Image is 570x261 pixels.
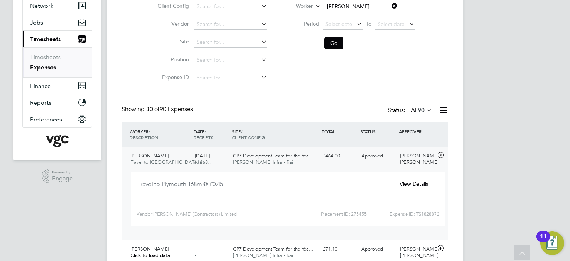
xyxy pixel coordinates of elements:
[138,178,390,196] div: Travel to Plymouth 168m @ £0.45
[30,53,61,61] a: Timesheets
[367,208,439,220] div: Expense ID: TS1828872
[195,159,202,165] span: n/a
[361,153,383,159] span: Approved
[42,169,73,183] a: Powered byEngage
[286,20,319,27] label: Period
[194,1,267,12] input: Search for...
[23,47,92,77] div: Timesheets
[23,94,92,111] button: Reports
[364,19,374,29] span: To
[195,153,210,159] span: [DATE]
[400,180,428,187] span: View Details
[153,211,237,217] span: [PERSON_NAME] (Contractors) Limited
[30,36,61,43] span: Timesheets
[155,20,189,27] label: Vendor
[22,135,92,147] a: Go to home page
[397,150,436,169] div: [PERSON_NAME] [PERSON_NAME]
[361,246,383,252] span: Approved
[131,252,170,258] span: Click to load data
[52,176,73,182] span: Engage
[148,128,150,134] span: /
[46,135,69,147] img: vgcgroup-logo-retina.png
[30,99,52,106] span: Reports
[192,125,230,144] div: DATE
[204,128,206,134] span: /
[23,14,92,30] button: Jobs
[270,208,367,220] div: Placement ID: 275455
[241,128,242,134] span: /
[155,3,189,9] label: Client Config
[194,134,213,140] span: RECEIPTS
[358,125,397,138] div: STATUS
[155,74,189,81] label: Expense ID
[131,153,169,159] span: [PERSON_NAME]
[232,134,265,140] span: CLIENT CONFIG
[397,125,436,138] div: APPROVER
[418,107,425,114] span: 90
[23,31,92,47] button: Timesheets
[320,243,358,255] div: £71.10
[30,82,51,89] span: Finance
[325,21,352,27] span: Select date
[194,55,267,65] input: Search for...
[194,73,267,83] input: Search for...
[146,105,193,113] span: 90 Expenses
[540,231,564,255] button: Open Resource Center, 11 new notifications
[320,125,358,138] div: TOTAL
[30,19,43,26] span: Jobs
[155,56,189,63] label: Position
[388,105,433,116] div: Status:
[128,125,192,144] div: WORKER
[233,153,314,159] span: CP7 Development Team for the Yea…
[30,2,53,9] span: Network
[233,246,314,252] span: CP7 Development Team for the Yea…
[155,38,189,45] label: Site
[195,246,196,252] span: -
[30,64,56,71] a: Expenses
[131,246,169,252] span: [PERSON_NAME]
[279,3,313,10] label: Worker
[23,111,92,127] button: Preferences
[52,169,73,176] span: Powered by
[131,159,213,165] span: Travel to [GEOGRAPHIC_DATA] 168…
[122,105,194,113] div: Showing
[194,37,267,48] input: Search for...
[540,236,547,246] div: 11
[23,78,92,94] button: Finance
[324,1,397,12] input: Search for...
[137,208,270,220] div: Vendor:
[230,125,320,144] div: SITE
[324,37,343,49] button: Go
[30,116,62,123] span: Preferences
[378,21,404,27] span: Select date
[195,252,196,258] span: -
[146,105,160,113] span: 30 of
[320,150,358,162] div: £464.00
[194,19,267,30] input: Search for...
[411,107,432,114] label: All
[130,134,158,140] span: DESCRIPTION
[233,252,294,258] span: [PERSON_NAME] Infra - Rail
[233,159,294,165] span: [PERSON_NAME] Infra - Rail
